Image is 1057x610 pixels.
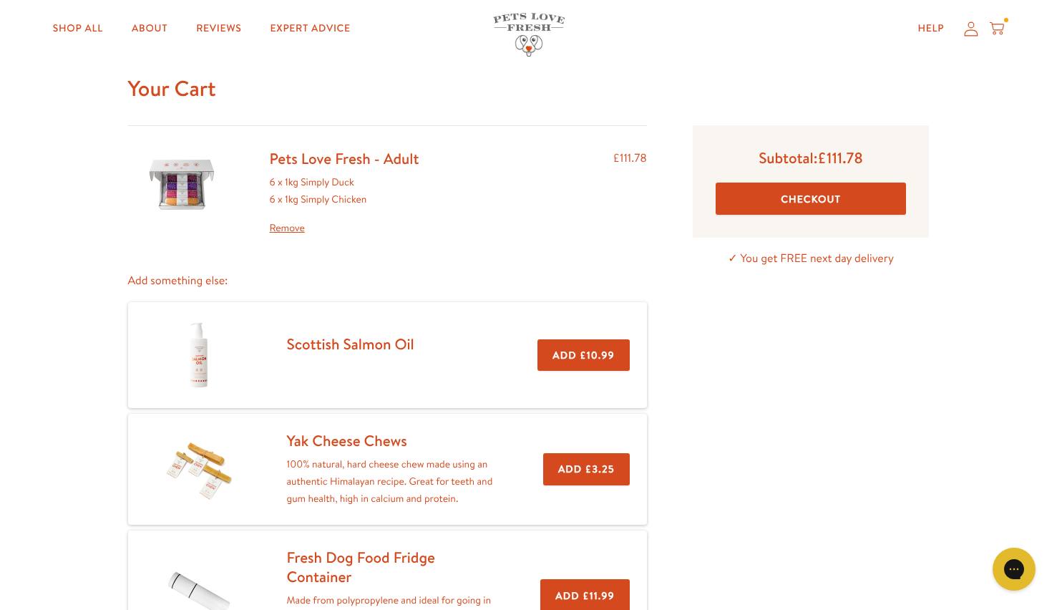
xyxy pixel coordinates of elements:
[613,149,646,237] div: £111.78
[817,147,863,168] span: £111.78
[128,271,647,291] p: Add something else:
[537,339,629,372] button: Add £10.99
[543,453,630,485] button: Add £3.25
[906,14,955,43] a: Help
[716,183,907,215] button: Checkout
[270,148,419,169] a: Pets Love Fresh - Adult
[259,14,362,43] a: Expert Advice
[120,14,179,43] a: About
[287,547,435,587] a: Fresh Dog Food Fridge Container
[716,148,907,168] p: Subtotal:
[270,220,419,237] a: Remove
[163,433,235,505] img: Yak Cheese Chews
[693,249,930,268] p: ✓ You get FREE next day delivery
[287,334,414,354] a: Scottish Salmon Oil
[287,456,497,507] p: 100% natural, hard cheese chew made using an authentic Himalayan recipe. Great for teeth and gum ...
[493,13,565,57] img: Pets Love Fresh
[128,74,930,102] h1: Your Cart
[185,14,253,43] a: Reviews
[163,319,235,391] img: Scottish Salmon Oil
[270,174,419,236] div: 6 x 1kg Simply Duck 6 x 1kg Simply Chicken
[985,543,1043,596] iframe: Gorgias live chat messenger
[287,430,407,451] a: Yak Cheese Chews
[42,14,115,43] a: Shop All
